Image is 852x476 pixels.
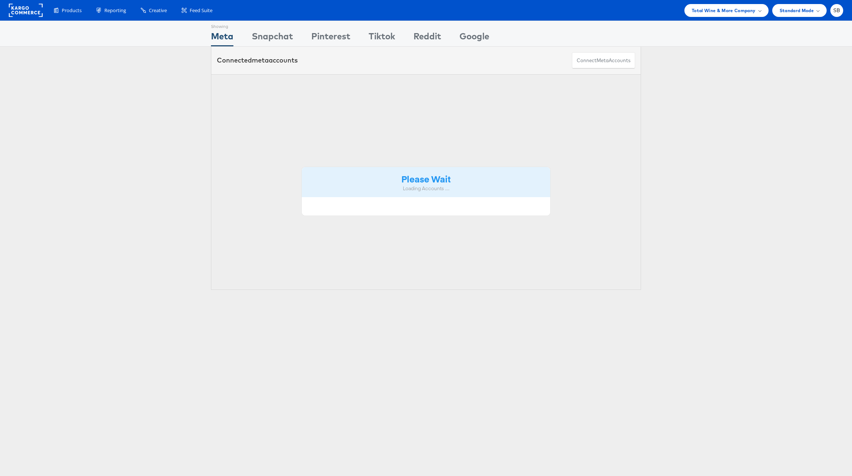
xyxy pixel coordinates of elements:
[307,185,545,192] div: Loading Accounts ....
[252,56,269,64] span: meta
[211,21,233,30] div: Showing
[369,30,395,46] div: Tiktok
[62,7,82,14] span: Products
[104,7,126,14] span: Reporting
[311,30,350,46] div: Pinterest
[692,7,756,14] span: Total Wine & More Company
[597,57,609,64] span: meta
[217,56,298,65] div: Connected accounts
[780,7,814,14] span: Standard Mode
[833,8,840,13] span: SB
[459,30,489,46] div: Google
[414,30,441,46] div: Reddit
[211,30,233,46] div: Meta
[401,173,451,185] strong: Please Wait
[149,7,167,14] span: Creative
[190,7,212,14] span: Feed Suite
[572,52,635,69] button: ConnectmetaAccounts
[252,30,293,46] div: Snapchat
